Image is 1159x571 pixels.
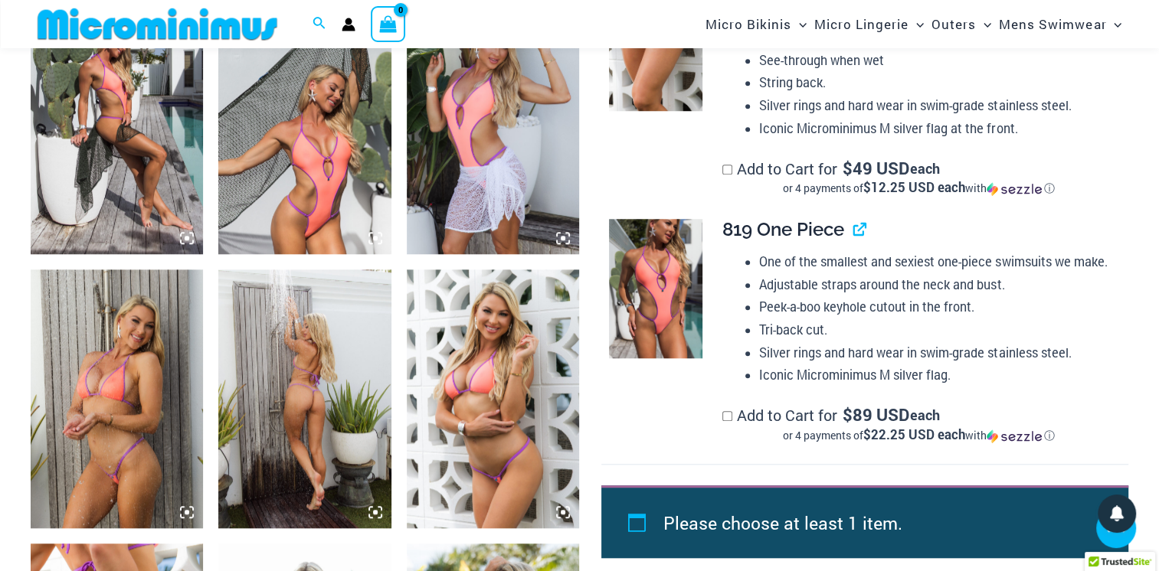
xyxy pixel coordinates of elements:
a: Mens SwimwearMenu ToggleMenu Toggle [995,5,1125,44]
a: Search icon link [313,15,326,34]
span: 89 USD [843,407,909,423]
label: Add to Cart for [722,158,1116,197]
span: Mens Swimwear [999,5,1106,44]
img: Wild Card Neon Bliss 312 Top 457 Micro 01 [407,269,579,528]
a: Micro LingerieMenu ToggleMenu Toggle [810,5,928,44]
span: $ [843,403,853,426]
li: String back. [759,71,1115,94]
a: OutersMenu ToggleMenu Toggle [928,5,995,44]
span: Menu Toggle [791,5,807,44]
li: One of the smallest and sexiest one-piece swimsuits we make. [759,250,1115,273]
span: each [910,161,940,176]
span: Micro Lingerie [814,5,909,44]
img: Wild Card Neon Bliss 819 One Piece 04 [609,219,702,358]
li: Silver rings and hard wear in swim-grade stainless steel. [759,341,1115,364]
span: $ [843,157,853,179]
a: Account icon link [342,18,355,31]
a: View Shopping Cart, empty [371,6,406,41]
img: Sezzle [987,182,1042,196]
img: Wild Card Neon Bliss 312 Top 457 Micro 06 [31,269,203,528]
label: Add to Cart for [722,405,1116,443]
a: Micro BikinisMenu ToggleMenu Toggle [702,5,810,44]
span: Menu Toggle [909,5,924,44]
span: each [910,407,940,423]
div: or 4 payments of with [722,428,1116,443]
img: MM SHOP LOGO FLAT [31,7,283,41]
nav: Site Navigation [699,2,1128,46]
span: Menu Toggle [976,5,991,44]
li: Iconic Microminimus M silver flag at the front. [759,117,1115,140]
input: Add to Cart for$49 USD eachor 4 payments of$12.25 USD eachwithSezzle Click to learn more about Se... [722,165,732,175]
li: Silver rings and hard wear in swim-grade stainless steel. [759,94,1115,117]
span: Menu Toggle [1106,5,1121,44]
li: Please choose at least 1 item. [663,505,1093,540]
div: or 4 payments of$12.25 USD eachwithSezzle Click to learn more about Sezzle [722,181,1116,196]
span: 819 One Piece [722,218,844,240]
li: Adjustable straps around the neck and bust. [759,273,1115,296]
img: Wild Card Neon Bliss 312 Top 457 Micro 07 [218,269,391,528]
li: See-through when wet [759,49,1115,72]
span: $12.25 USD each [863,178,965,196]
span: Outers [931,5,976,44]
li: Iconic Microminimus M silver flag. [759,364,1115,387]
span: $22.25 USD each [863,426,965,443]
div: or 4 payments of with [722,181,1116,196]
input: Add to Cart for$89 USD eachor 4 payments of$22.25 USD eachwithSezzle Click to learn more about Se... [722,411,732,421]
li: Tri-back cut. [759,318,1115,341]
span: Micro Bikinis [706,5,791,44]
li: Peek-a-boo keyhole cutout in the front. [759,295,1115,318]
img: Sezzle [987,429,1042,443]
div: or 4 payments of$22.25 USD eachwithSezzle Click to learn more about Sezzle [722,428,1116,443]
span: 49 USD [843,161,909,176]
